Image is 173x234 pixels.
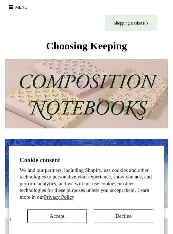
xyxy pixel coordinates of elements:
span: Choosing Keeping [46,40,127,51]
button: Decline [94,209,153,223]
a: Privacy Policy [44,194,74,200]
button: Accept [27,209,87,223]
p: We and our partners, including Shopify, use cookies and other technologies to personalize your ex... [20,167,153,201]
img: 202302 Composition ledgers.jpg__PID:69722ee6-fa44-49dd-a067-31375e5d54ec [5,59,168,128]
a: Choosing Keeping [46,46,127,50]
a: Shopping Basket (0) [105,15,157,31]
button: Menu [7,2,31,13]
h2: Cookie consent [20,157,153,164]
img: New.jpg__PID:f73bdf93-380a-4a35-bcfe-7823039498e1 [5,139,168,208]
